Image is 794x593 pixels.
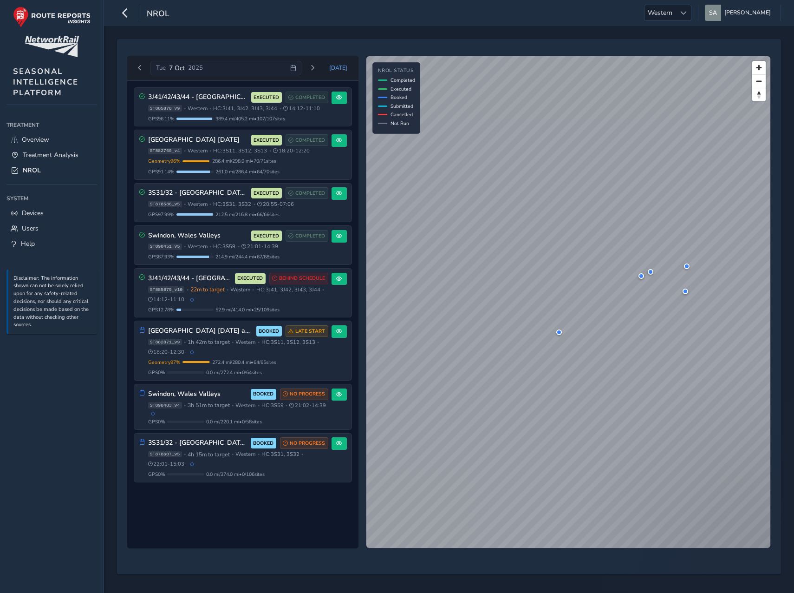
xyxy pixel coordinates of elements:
span: GPS 96.11 % [148,115,175,122]
span: • [184,244,186,249]
span: 0.0 mi / 374.0 mi • 0 / 106 sites [206,471,265,478]
h3: 3J41/42/43/44 - [GEOGRAPHIC_DATA], B&H & [GEOGRAPHIC_DATA] [148,93,248,101]
img: customer logo [25,36,79,57]
span: • [238,244,240,249]
span: • [209,106,211,111]
h3: [GEOGRAPHIC_DATA] [DATE] [148,136,248,144]
span: NO PROGRESS [290,390,325,398]
span: ST882760_v4 [148,148,182,154]
span: GPS 12.78 % [148,306,175,313]
span: • [187,287,189,292]
span: HC: 3J41, 3J42, 3J43, 3J44 [256,286,320,293]
span: GPS 87.93 % [148,253,175,260]
h3: 3S31/32 - [GEOGRAPHIC_DATA], [GEOGRAPHIC_DATA] [GEOGRAPHIC_DATA] & [GEOGRAPHIC_DATA] [148,439,247,447]
span: • [322,287,324,292]
span: 0.0 mi / 272.4 mi • 0 / 64 sites [206,369,262,376]
span: 14:12 - 11:10 [148,296,185,303]
span: GPS 0 % [148,418,165,425]
span: • [209,148,211,153]
span: Overview [22,135,49,144]
span: • [269,148,271,153]
span: Cancelled [390,111,413,118]
span: Completed [390,77,415,84]
span: BOOKED [253,440,273,447]
button: Zoom in [752,61,766,74]
span: [DATE] [329,64,347,72]
span: • [227,287,228,292]
span: 214.9 mi / 244.4 mi • 67 / 68 sites [215,253,280,260]
span: 22:01 - 15:03 [148,461,185,468]
span: ST882871_v9 [148,339,182,345]
span: • [258,452,260,457]
span: ST898451_v5 [148,244,182,250]
span: 261.0 mi / 286.4 mi • 64 / 70 sites [215,168,280,175]
span: HC: 3J41, 3J42, 3J43, 3J44 [213,105,277,112]
span: Western [235,339,255,346]
a: Overview [7,132,97,147]
span: • [232,340,234,345]
span: COMPLETED [295,232,325,240]
span: • [258,340,260,345]
span: • [252,287,254,292]
span: • [317,340,319,345]
h3: 3J41/42/43/44 - [GEOGRAPHIC_DATA], B&H & [GEOGRAPHIC_DATA] [148,275,232,283]
span: 52.9 mi / 414.0 mi • 25 / 109 sites [215,306,280,313]
span: EXECUTED [254,190,279,197]
span: • [209,244,211,249]
span: 212.5 mi / 216.8 mi • 66 / 66 sites [215,211,280,218]
span: 272.4 mi / 280.4 mi • 64 / 65 sites [212,359,276,366]
span: HC: 3S11, 3S12, 3S13 [213,147,267,154]
span: • [209,202,211,207]
span: GPS 0 % [148,471,165,478]
button: Today [323,61,354,75]
span: Treatment Analysis [23,151,78,159]
p: Disclaimer: The information shown can not be solely relied upon for any safety-related decisions,... [13,275,92,329]
span: • [184,452,186,457]
span: ST898483_v4 [148,402,182,409]
a: Treatment Analysis [7,147,97,163]
h3: 3S31/32 - [GEOGRAPHIC_DATA], [GEOGRAPHIC_DATA] [GEOGRAPHIC_DATA] & [GEOGRAPHIC_DATA] [148,189,248,197]
canvas: Map [366,56,770,548]
span: NROL [147,8,169,21]
span: 22m to target [190,286,225,293]
span: • [232,452,234,457]
span: EXECUTED [254,137,279,144]
h3: Swindon, Wales Valleys [148,390,247,398]
span: BEHIND SCHEDULE [279,275,325,282]
span: ST878607_v5 [148,451,182,458]
span: HC: 3S59 [261,402,284,409]
span: EXECUTED [237,275,263,282]
span: • [286,403,287,408]
span: Devices [22,209,44,217]
span: GPS 0 % [148,369,165,376]
span: 18:20 - 12:20 [273,147,310,154]
img: rr logo [13,7,91,27]
span: COMPLETED [295,94,325,101]
img: diamond-layout [705,5,721,21]
span: GPS 91.14 % [148,168,175,175]
button: Reset bearing to north [752,88,766,101]
span: 7 Oct [169,64,185,72]
span: Western [188,105,208,112]
span: 20:55 - 07:06 [257,201,294,208]
span: 14:12 - 11:10 [283,105,320,112]
span: • [258,403,260,408]
a: Users [7,221,97,236]
iframe: Intercom live chat [762,561,785,584]
span: • [280,106,281,111]
span: ST885879_v10 [148,286,185,293]
span: HC: 3S31, 3S32 [213,201,251,208]
span: BOOKED [259,328,279,335]
span: • [254,202,255,207]
span: Not Run [390,120,409,127]
div: System [7,191,97,205]
span: ST878586_v5 [148,201,182,207]
span: ST885878_v9 [148,105,182,112]
span: COMPLETED [295,190,325,197]
h4: NROL Status [378,68,415,74]
a: Help [7,236,97,251]
span: 2025 [188,64,203,72]
span: LATE START [295,328,325,335]
span: Users [22,224,39,233]
button: Zoom out [752,74,766,88]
